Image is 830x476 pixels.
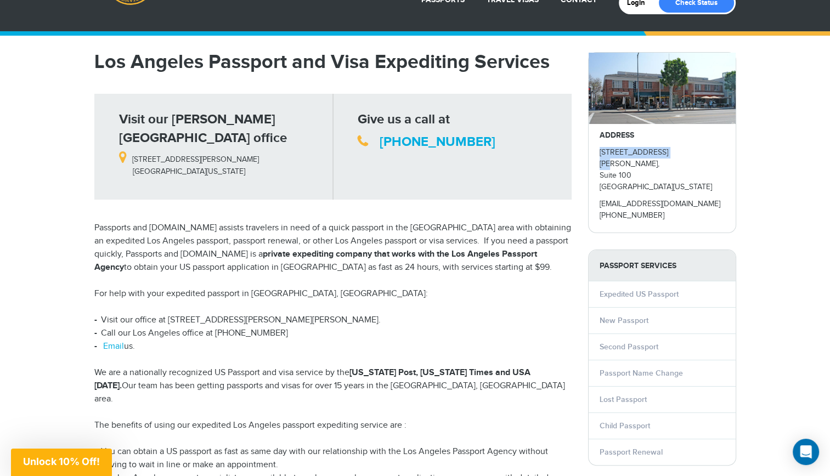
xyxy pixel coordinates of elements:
[600,421,650,430] a: Child Passport
[600,369,683,378] a: Passport Name Change
[94,327,572,340] li: Call our Los Angeles office at [PHONE_NUMBER]
[11,449,112,476] div: Unlock 10% Off!
[600,447,663,457] a: Passport Renewal
[380,134,495,150] a: [PHONE_NUMBER]
[600,147,725,193] p: [STREET_ADDRESS][PERSON_NAME], Suite 100 [GEOGRAPHIC_DATA][US_STATE]
[94,366,572,406] p: We are a nationally recognized US Passport and visa service by the Our team has been getting pass...
[600,316,648,325] a: New Passport
[119,111,287,146] strong: Visit our [PERSON_NAME][GEOGRAPHIC_DATA] office
[103,341,124,352] a: Email
[94,314,572,327] li: Visit our office at [STREET_ADDRESS][PERSON_NAME][PERSON_NAME].
[94,52,572,72] h1: Los Angeles Passport and Visa Expediting Services
[23,456,100,467] span: Unlock 10% Off!
[94,445,572,472] li: You can obtain a US passport as fast as same day with our relationship with the Los Angeles Passp...
[94,367,530,391] strong: [US_STATE] Post, [US_STATE] Times and USA [DATE].
[589,53,736,124] img: passports_and_visas_los_angeles_-_28de80_-_029b8f063c7946511503b0bb3931d518761db640.jpg
[600,210,725,222] p: [PHONE_NUMBER]
[589,250,736,281] strong: PASSPORT SERVICES
[94,287,572,301] p: For help with your expedited passport in [GEOGRAPHIC_DATA], [GEOGRAPHIC_DATA]:
[793,439,819,465] div: Open Intercom Messenger
[600,200,720,208] a: [EMAIL_ADDRESS][DOMAIN_NAME]
[119,148,325,177] p: [STREET_ADDRESS][PERSON_NAME] [GEOGRAPHIC_DATA][US_STATE]
[600,395,647,404] a: Lost Passport
[94,222,572,274] p: Passports and [DOMAIN_NAME] assists travelers in need of a quick passport in the [GEOGRAPHIC_DATA...
[94,340,572,353] li: us.
[94,419,572,432] p: The benefits of using our expedited Los Angeles passport expediting service are :
[600,342,658,352] a: Second Passport
[94,249,537,273] strong: private expediting company that works with the Los Angeles Passport Agency
[358,111,450,127] strong: Give us a call at
[600,131,634,140] strong: ADDRESS
[600,290,679,299] a: Expedited US Passport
